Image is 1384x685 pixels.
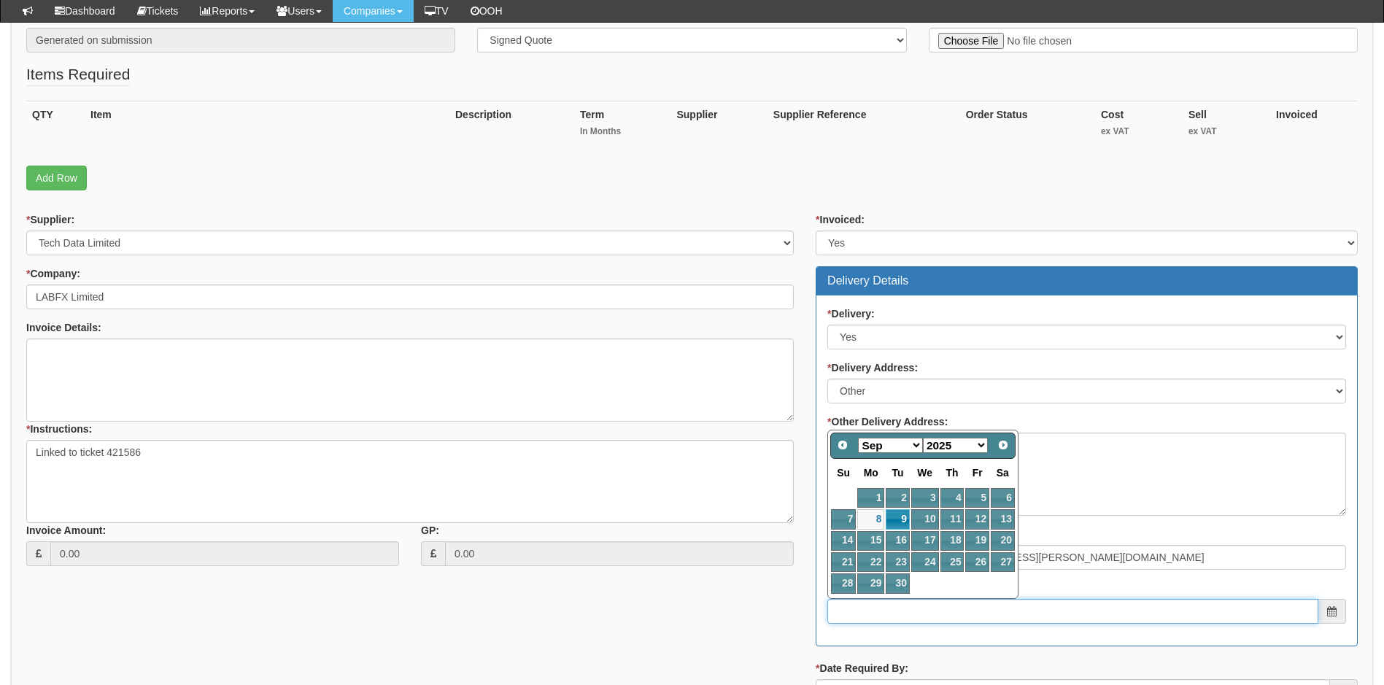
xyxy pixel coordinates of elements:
[991,552,1015,572] a: 27
[892,467,904,479] span: Tuesday
[997,439,1009,451] span: Next
[1183,101,1270,152] th: Sell
[857,531,884,551] a: 15
[917,467,932,479] span: Wednesday
[886,552,909,572] a: 23
[940,552,964,572] a: 25
[26,63,130,86] legend: Items Required
[832,435,853,455] a: Prev
[886,509,909,529] a: 9
[1188,125,1264,138] small: ex VAT
[837,439,848,451] span: Prev
[831,509,856,529] a: 7
[26,422,92,436] label: Instructions:
[886,488,909,508] a: 2
[827,274,1346,287] h3: Delivery Details
[857,573,884,593] a: 29
[960,101,1095,152] th: Order Status
[886,573,909,593] a: 30
[911,509,939,529] a: 10
[973,467,983,479] span: Friday
[831,573,856,593] a: 28
[26,523,106,538] label: Invoice Amount:
[85,101,449,152] th: Item
[940,509,964,529] a: 11
[940,488,964,508] a: 4
[857,552,884,572] a: 22
[991,509,1015,529] a: 13
[911,552,939,572] a: 24
[421,523,439,538] label: GP:
[946,467,959,479] span: Thursday
[26,266,80,281] label: Company:
[670,101,767,152] th: Supplier
[991,488,1015,508] a: 6
[991,531,1015,551] a: 20
[940,531,964,551] a: 18
[857,488,884,508] a: 1
[965,531,989,551] a: 19
[837,467,850,479] span: Sunday
[816,661,908,676] label: Date Required By:
[26,320,101,335] label: Invoice Details:
[997,467,1009,479] span: Saturday
[911,488,939,508] a: 3
[26,101,85,152] th: QTY
[831,552,856,572] a: 21
[965,509,989,529] a: 12
[827,360,918,375] label: Delivery Address:
[857,509,884,529] a: 8
[449,101,574,152] th: Description
[768,101,960,152] th: Supplier Reference
[26,166,87,190] a: Add Row
[816,212,865,227] label: Invoiced:
[1101,125,1177,138] small: ex VAT
[827,306,875,321] label: Delivery:
[1095,101,1183,152] th: Cost
[574,101,671,152] th: Term
[26,212,74,227] label: Supplier:
[965,552,989,572] a: 26
[965,488,989,508] a: 5
[1270,101,1358,152] th: Invoiced
[993,435,1013,455] a: Next
[827,414,948,429] label: Other Delivery Address:
[911,531,939,551] a: 17
[864,467,878,479] span: Monday
[580,125,665,138] small: In Months
[886,531,909,551] a: 16
[831,531,856,551] a: 14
